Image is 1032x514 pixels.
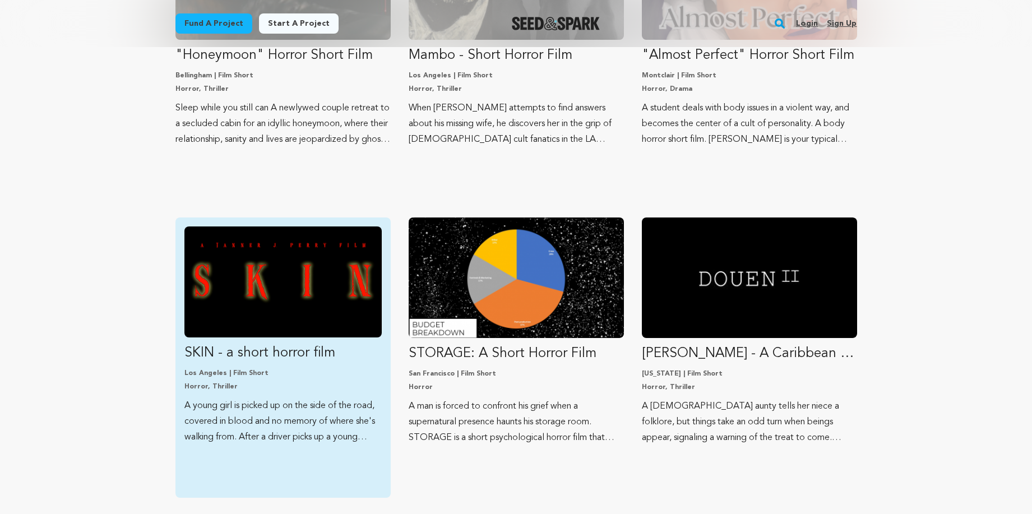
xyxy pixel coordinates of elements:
p: A [DEMOGRAPHIC_DATA] aunty tells her niece a folklore, but things take an odd turn when beings ap... [642,399,857,446]
a: Fund SKIN - a short horror film [184,226,382,445]
a: Fund STORAGE: A Short Horror Film [409,217,624,446]
p: A student deals with body issues in a violent way, and becomes the center of a cult of personalit... [642,100,857,147]
p: Montclair | Film Short [642,71,857,80]
p: San Francisco | Film Short [409,369,624,378]
p: "Honeymoon" Horror Short Film [175,47,391,64]
p: Horror, Drama [642,85,857,94]
p: Los Angeles | Film Short [184,369,382,378]
a: Seed&Spark Homepage [512,17,600,30]
a: Fund a project [175,13,252,34]
p: SKIN - a short horror film [184,344,382,362]
p: Horror, Thriller [409,85,624,94]
p: Bellingham | Film Short [175,71,391,80]
p: Horror, Thriller [184,382,382,391]
p: [US_STATE] | Film Short [642,369,857,378]
p: Horror, Thriller [175,85,391,94]
p: STORAGE: A Short Horror Film [409,345,624,363]
img: Seed&Spark Logo Dark Mode [512,17,600,30]
a: Fund DOUEN II - A Caribbean Horror Short [642,217,857,446]
p: Sleep while you still can A newlywed couple retreat to a secluded cabin for an idyllic honeymoon,... [175,100,391,147]
p: A young girl is picked up on the side of the road, covered in blood and no memory of where she's ... [184,398,382,445]
a: Sign up [827,15,857,33]
p: Horror [409,383,624,392]
p: "Almost Perfect" Horror Short Film [642,47,857,64]
p: Mambo - Short Horror Film [409,47,624,64]
p: [PERSON_NAME] - A Caribbean Horror Short [642,345,857,363]
p: A man is forced to confront his grief when a supernatural presence haunts his storage room. STORA... [409,399,624,446]
p: Horror, Thriller [642,383,857,392]
p: Los Angeles | Film Short [409,71,624,80]
p: When [PERSON_NAME] attempts to find answers about his missing wife, he discovers her in the grip ... [409,100,624,147]
a: Login [796,15,818,33]
a: Start a project [259,13,339,34]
